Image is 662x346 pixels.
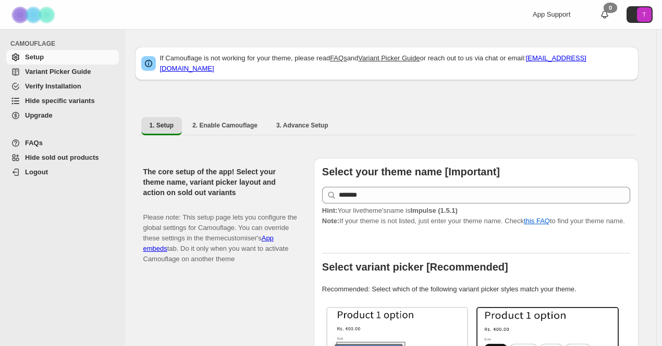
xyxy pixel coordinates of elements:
[322,284,630,294] p: Recommended: Select which of the following variant picker styles match your theme.
[322,166,500,177] b: Select your theme name [Important]
[6,136,119,150] a: FAQs
[25,97,95,105] span: Hide specific variants
[410,207,457,214] strong: Impulse (1.5.1)
[322,217,339,225] strong: Note:
[6,50,119,65] a: Setup
[322,207,338,214] strong: Hint:
[322,207,458,214] span: Your live theme's name is
[143,202,297,264] p: Please note: This setup page lets you configure the global settings for Camouflage. You can overr...
[627,6,653,23] button: Avatar with initials T
[276,121,328,130] span: 3. Advance Setup
[160,53,632,74] p: If Camouflage is not working for your theme, please read and or reach out to us via chat or email:
[25,82,81,90] span: Verify Installation
[192,121,258,130] span: 2. Enable Camouflage
[604,3,617,13] div: 0
[25,168,48,176] span: Logout
[330,54,347,62] a: FAQs
[533,10,570,18] span: App Support
[322,261,508,273] b: Select variant picker [Recommended]
[25,153,99,161] span: Hide sold out products
[643,11,646,18] text: T
[524,217,550,225] a: this FAQ
[25,139,43,147] span: FAQs
[6,79,119,94] a: Verify Installation
[150,121,174,130] span: 1. Setup
[6,94,119,108] a: Hide specific variants
[25,111,53,119] span: Upgrade
[6,108,119,123] a: Upgrade
[6,65,119,79] a: Variant Picker Guide
[358,54,420,62] a: Variant Picker Guide
[8,1,60,29] img: Camouflage
[599,9,610,20] a: 0
[25,53,44,61] span: Setup
[10,40,120,48] span: CAMOUFLAGE
[322,206,630,226] p: If your theme is not listed, just enter your theme name. Check to find your theme name.
[6,165,119,180] a: Logout
[637,7,652,22] span: Avatar with initials T
[25,68,91,75] span: Variant Picker Guide
[6,150,119,165] a: Hide sold out products
[143,166,297,198] h2: The core setup of the app! Select your theme name, variant picker layout and action on sold out v...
